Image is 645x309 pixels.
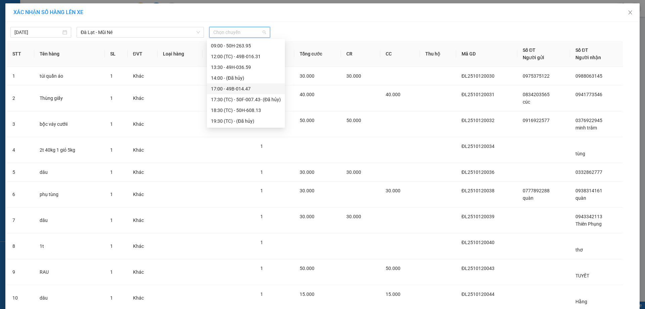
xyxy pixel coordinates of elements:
th: CR [341,41,381,67]
span: 50.000 [346,118,361,123]
th: Tên hàng [34,41,105,67]
td: 8 [7,233,34,259]
div: VP Hội An [79,6,133,14]
span: 40.000 [386,92,400,97]
td: dâu [34,163,105,182]
span: ĐL2510120044 [462,292,494,297]
span: quàn [523,195,533,201]
th: Thu hộ [420,41,456,67]
td: 2t 40kg 1 giỏ 5kg [34,137,105,163]
span: 1 [110,73,113,79]
span: close [628,10,633,15]
span: Hằng [575,299,587,304]
div: 18:30 (TC) - 50H-608.13 [211,107,281,114]
span: 0941773546 [575,92,602,97]
span: Số ĐT [523,47,535,53]
span: ĐL2510120034 [462,144,494,149]
span: 1 [260,266,263,271]
span: 1 [260,144,263,149]
span: thơ [575,247,583,253]
div: 150.000 [5,33,75,41]
th: CC [380,41,420,67]
td: 2 [7,85,34,111]
span: 0988063145 [575,73,602,79]
span: 30.000 [300,73,314,79]
span: 50.000 [300,118,314,123]
td: Khác [128,259,158,285]
th: ĐVT [128,41,158,67]
td: Khác [128,233,158,259]
span: 30.000 [346,73,361,79]
span: ĐL2510120030 [462,73,494,79]
td: 1 [7,67,34,85]
span: 50.000 [386,266,400,271]
div: Châu [79,14,133,22]
span: 1 [260,188,263,193]
div: 12:00 (TC) - 49B-016.31 [211,53,281,60]
td: bộc váy cướii [34,111,105,137]
span: 0332862777 [575,169,602,175]
span: 30.000 [300,188,314,193]
td: 3 [7,111,34,137]
span: ĐL2510120031 [462,92,494,97]
div: 13:30 - 49H-036.59 [211,64,281,71]
span: 0834203565 [523,92,550,97]
span: 30.000 [346,169,361,175]
span: Thiên Phụng [575,221,602,227]
span: down [196,30,200,34]
td: RAU [34,259,105,285]
span: 0938314161 [575,188,602,193]
span: 30.000 [300,214,314,219]
span: 1 [110,295,113,301]
span: Đà Lạt - Mũi Né [81,27,200,37]
span: Số ĐT [575,47,588,53]
div: 17:00 - 49B-014.47 [211,85,281,92]
th: Mã GD [456,41,517,67]
span: 15.000 [386,292,400,297]
span: 40.000 [300,92,314,97]
td: Khác [128,182,158,207]
td: Thùng giấy [34,85,105,111]
div: 09:00 - 50H-263.95 [211,42,281,49]
span: Người nhận [575,55,601,60]
span: ĐL2510120038 [462,188,494,193]
span: 0975375122 [523,73,550,79]
span: ĐL2510120043 [462,266,494,271]
span: 1 [260,169,263,175]
th: STT [7,41,34,67]
span: ĐL2510120036 [462,169,494,175]
span: 1 [110,121,113,127]
span: Nhận: [79,6,95,13]
span: 30.000 [300,169,314,175]
span: tùng [575,151,585,156]
div: 14:00 - (Đã hủy) [211,74,281,82]
span: 1 [260,292,263,297]
span: 0943342113 [575,214,602,219]
th: Loại hàng [158,41,202,67]
th: Tổng cước [294,41,341,67]
span: 50.000 [300,266,314,271]
td: túi quần áo [34,67,105,85]
span: quàn [575,195,586,201]
span: ĐL2510120040 [462,240,494,245]
td: Khác [128,137,158,163]
div: [GEOGRAPHIC_DATA] [6,6,74,21]
span: 0376922945 [575,118,602,123]
span: XÁC NHẬN SỐ HÀNG LÊN XE [13,9,83,15]
span: Gửi: [6,6,16,13]
span: 0916922577 [523,118,550,123]
div: Duy [6,21,74,29]
td: Khác [128,67,158,85]
button: Close [621,3,640,22]
input: 12/10/2025 [14,29,61,36]
span: ĐL2510120032 [462,118,494,123]
span: 1 [110,95,113,101]
span: 30.000 [386,188,400,193]
th: Ghi chú [203,41,255,67]
span: 1 [110,192,113,197]
td: Khác [128,85,158,111]
span: ĐL2510120039 [462,214,494,219]
span: 30.000 [346,214,361,219]
span: 1 [110,147,113,153]
span: CƯỚC RỒI : [5,34,37,41]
